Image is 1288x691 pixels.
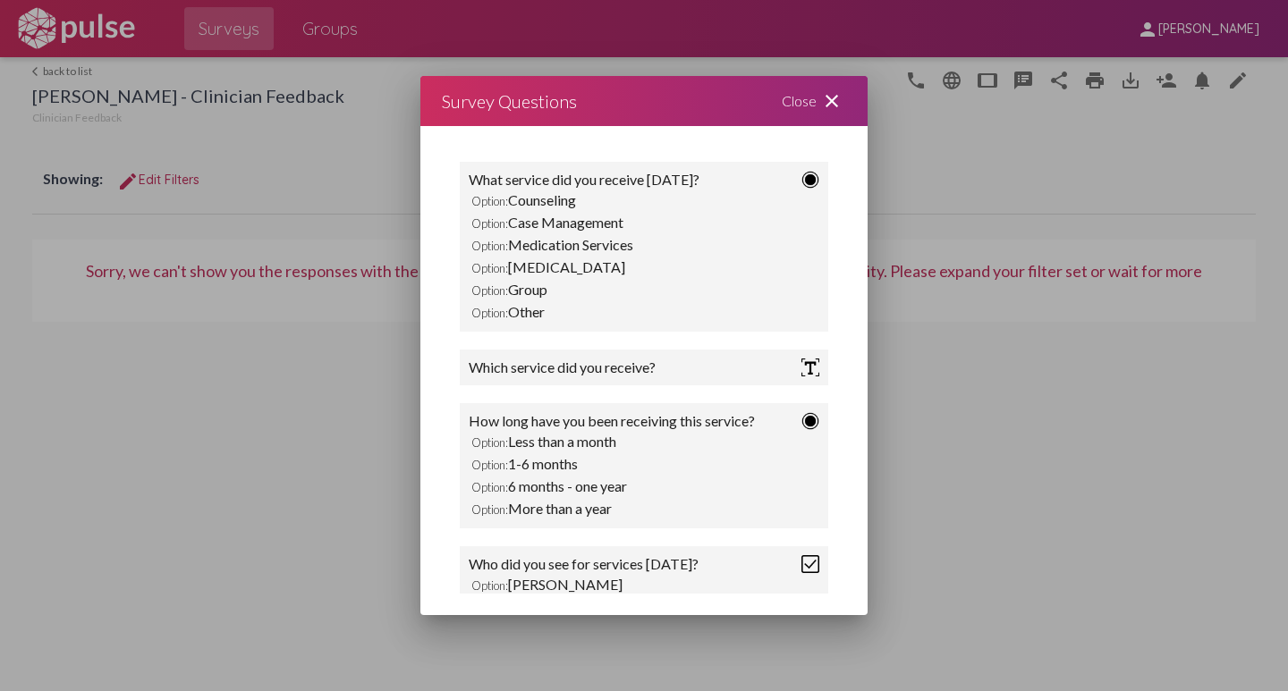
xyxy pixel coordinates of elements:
span: Option: [471,480,508,494]
span: Option: [471,306,508,320]
div: 1-6 months [469,452,819,475]
img: pC1kP4HZasPGds1zV4AAAAASUVORK5CYII= [801,555,819,573]
div: 6 months - one year [469,475,819,497]
span: Option: [471,502,508,517]
span: Option: [471,216,508,231]
span: Option: [471,458,508,472]
div: Group [469,278,819,300]
span: Option: [471,578,508,593]
span: Option: [471,194,508,208]
div: Who did you see for services [DATE]? [469,555,699,573]
div: [PERSON_NAME] [469,573,819,595]
span: Option: [471,239,508,253]
div: Close [760,76,868,126]
img: 8A5FK1A5i8RxgAAAAASUVORK5CYII= [801,412,819,430]
div: Medication Services [469,233,819,256]
div: More than a year [469,497,819,519]
div: Other [469,300,819,323]
div: How long have you been receiving this service? [469,412,755,430]
img: 3klP4ff+RYWAo8LpUAAAAASUVORK5CYII= [801,358,819,376]
div: [MEDICAL_DATA] [469,256,819,278]
div: Counseling [469,189,819,211]
div: Which service did you receive? [469,358,656,376]
div: Less than a month [469,430,819,452]
span: Option: [471,283,508,298]
div: What service did you receive [DATE]? [469,171,699,189]
span: Option: [471,261,508,275]
div: Case Management [469,211,819,233]
span: Option: [471,435,508,450]
mat-icon: close [821,90,843,112]
img: 8A5FK1A5i8RxgAAAAASUVORK5CYII= [801,171,819,189]
div: Survey Questions [442,87,577,115]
